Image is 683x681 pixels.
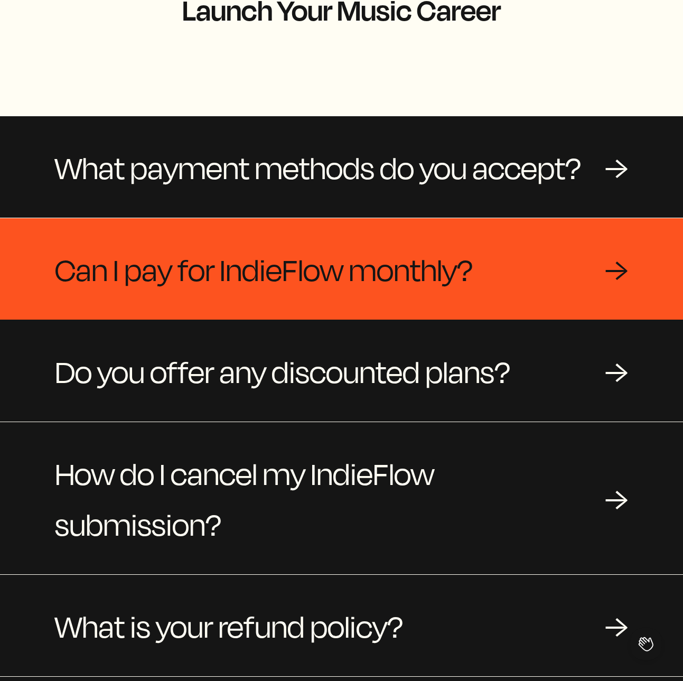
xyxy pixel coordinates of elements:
[55,600,403,651] span: What is your refund policy?
[630,628,662,660] iframe: Toggle Customer Support
[55,244,473,294] span: Can I pay for IndieFlow monthly?
[605,355,628,387] div: →
[55,447,592,549] span: How do I cancel my IndieFlow submission?
[605,253,628,285] div: →
[55,142,581,192] span: What payment methods do you accept?
[605,482,628,514] div: →
[605,151,628,183] div: →
[55,346,510,396] span: Do you offer any discounted plans?
[605,610,628,641] div: →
